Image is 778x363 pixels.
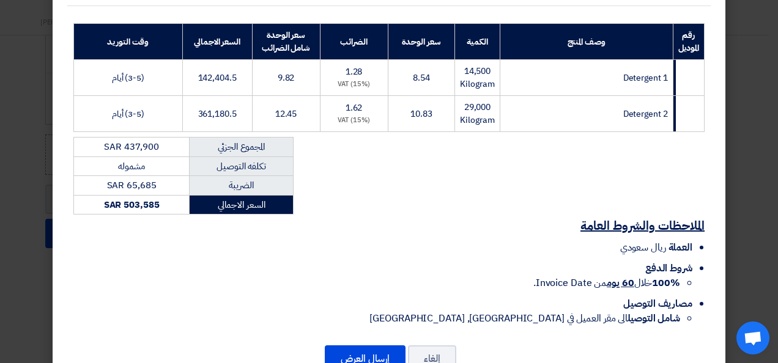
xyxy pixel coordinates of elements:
strong: 100% [652,276,680,290]
td: الضريبة [190,176,294,196]
div: (15%) VAT [325,79,383,90]
th: السعر الاجمالي [182,24,252,60]
li: الى مقر العميل في [GEOGRAPHIC_DATA], [GEOGRAPHIC_DATA] [73,311,680,326]
u: الملاحظات والشروط العامة [580,216,705,235]
span: Detergent 2 [623,108,668,120]
span: 12.45 [275,108,297,120]
span: (3-5) أيام [112,71,144,84]
th: الضرائب [320,24,388,60]
span: مصاريف التوصيل [623,296,692,311]
td: SAR 437,900 [74,137,190,157]
u: 60 يوم [607,276,634,290]
span: 14,500 Kilogram [460,65,494,90]
span: ريال سعودي [620,240,666,255]
span: 10.83 [410,108,432,120]
span: 29,000 Kilogram [460,101,494,127]
span: Detergent 1 [623,71,668,84]
td: السعر الاجمالي [190,195,294,215]
span: 142,404.5 [198,71,237,84]
th: الكمية [455,24,500,60]
span: SAR 65,685 [107,178,157,192]
th: رقم الموديل [673,24,704,60]
span: 9.82 [278,71,295,84]
strong: SAR 503,585 [104,198,160,211]
span: 1.62 [346,101,363,114]
td: تكلفه التوصيل [190,156,294,176]
span: (3-5) أيام [112,108,144,120]
strong: شامل التوصيل [628,311,680,326]
th: سعر الوحدة [388,24,455,60]
span: العملة [669,240,692,255]
th: سعر الوحدة شامل الضرائب [252,24,320,60]
span: 1.28 [346,65,363,78]
th: وقت التوريد [74,24,183,60]
span: شروط الدفع [645,261,692,276]
span: خلال من Invoice Date. [533,276,680,290]
div: Open chat [736,321,769,354]
span: 8.54 [413,71,430,84]
th: وصف المنتج [500,24,673,60]
span: مشموله [118,159,145,173]
div: (15%) VAT [325,116,383,126]
td: المجموع الجزئي [190,137,294,157]
span: 361,180.5 [198,108,237,120]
